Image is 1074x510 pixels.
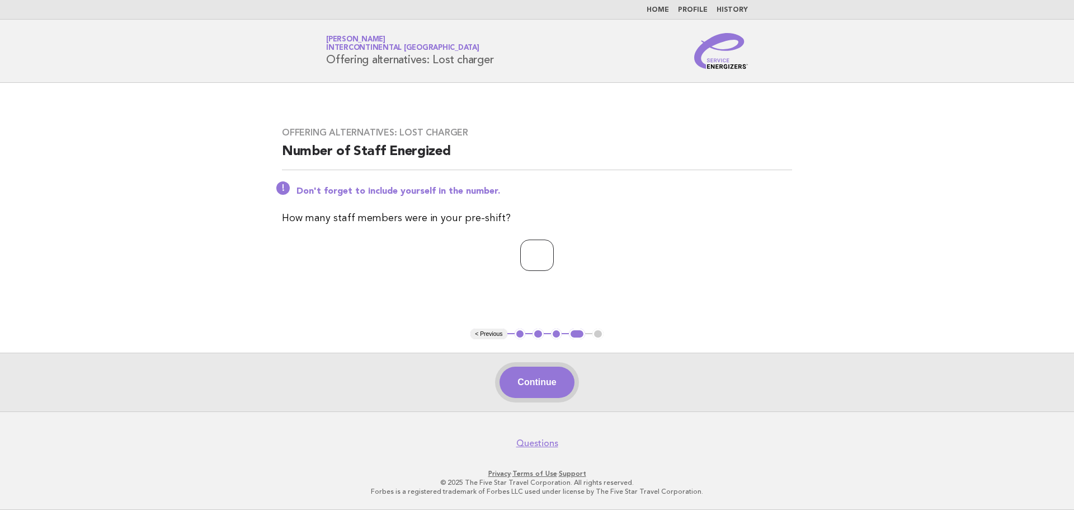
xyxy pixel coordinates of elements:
[195,478,879,487] p: © 2025 The Five Star Travel Corporation. All rights reserved.
[470,329,507,340] button: < Previous
[551,329,562,340] button: 3
[326,36,479,52] a: [PERSON_NAME]InterContinental [GEOGRAPHIC_DATA]
[282,210,792,226] p: How many staff members were in your pre-shift?
[326,36,493,65] h1: Offering alternatives: Lost charger
[647,7,669,13] a: Home
[569,329,585,340] button: 4
[717,7,748,13] a: History
[195,469,879,478] p: · ·
[326,45,479,52] span: InterContinental [GEOGRAPHIC_DATA]
[500,367,574,398] button: Continue
[512,470,557,478] a: Terms of Use
[488,470,511,478] a: Privacy
[282,143,792,170] h2: Number of Staff Energized
[559,470,586,478] a: Support
[515,329,526,340] button: 1
[678,7,708,13] a: Profile
[282,127,792,138] h3: Offering alternatives: Lost charger
[296,186,792,197] p: Don't forget to include yourself in the number.
[195,487,879,496] p: Forbes is a registered trademark of Forbes LLC used under license by The Five Star Travel Corpora...
[533,329,544,340] button: 2
[516,438,558,449] a: Questions
[694,33,748,69] img: Service Energizers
